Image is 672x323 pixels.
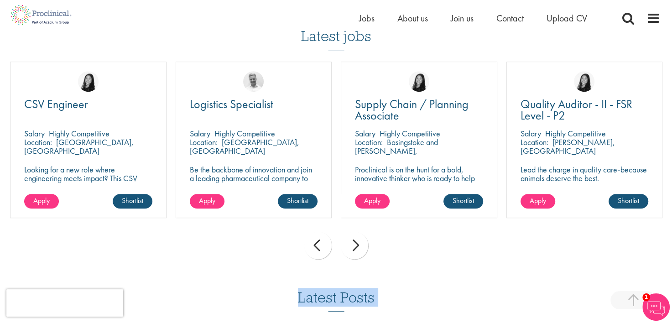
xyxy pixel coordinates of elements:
h3: Latest Posts [298,290,375,312]
a: Shortlist [609,194,648,208]
span: Salary [190,128,210,139]
a: Contact [496,12,524,24]
a: Apply [521,194,555,208]
iframe: reCAPTCHA [6,289,123,317]
span: CSV Engineer [24,96,88,112]
img: Joshua Bye [243,71,264,92]
p: Be the backbone of innovation and join a leading pharmaceutical company to help keep life-changin... [190,165,318,200]
span: Logistics Specialist [190,96,273,112]
img: Numhom Sudsok [574,71,594,92]
span: Salary [355,128,375,139]
span: Location: [190,137,218,147]
span: Apply [33,196,50,205]
a: Shortlist [443,194,483,208]
div: next [341,232,368,259]
p: [PERSON_NAME], [GEOGRAPHIC_DATA] [521,137,615,156]
p: Proclinical is on the hunt for a bold, innovative thinker who is ready to help push the boundarie... [355,165,483,200]
span: Salary [24,128,45,139]
a: Apply [355,194,390,208]
a: Jobs [359,12,375,24]
span: Apply [199,196,215,205]
span: Location: [521,137,548,147]
a: CSV Engineer [24,99,152,110]
p: Highly Competitive [214,128,275,139]
a: Supply Chain / Planning Associate [355,99,483,121]
p: Looking for a new role where engineering meets impact? This CSV Engineer role is calling your name! [24,165,152,191]
p: [GEOGRAPHIC_DATA], [GEOGRAPHIC_DATA] [190,137,299,156]
a: Logistics Specialist [190,99,318,110]
a: Shortlist [113,194,152,208]
a: Join us [451,12,474,24]
span: Quality Auditor - II - FSR Level - P2 [521,96,632,123]
span: Salary [521,128,541,139]
p: Basingstoke and [PERSON_NAME], [GEOGRAPHIC_DATA] [355,137,438,165]
a: About us [397,12,428,24]
img: Numhom Sudsok [78,71,99,92]
p: Highly Competitive [380,128,440,139]
a: Upload CV [547,12,587,24]
span: 1 [642,293,650,301]
p: Highly Competitive [545,128,606,139]
p: Lead the charge in quality care-because animals deserve the best. [521,165,649,182]
a: Apply [24,194,59,208]
div: prev [304,232,332,259]
p: Highly Competitive [49,128,109,139]
img: Chatbot [642,293,670,321]
span: Apply [530,196,546,205]
a: Apply [190,194,224,208]
p: [GEOGRAPHIC_DATA], [GEOGRAPHIC_DATA] [24,137,134,156]
span: Location: [24,137,52,147]
a: Quality Auditor - II - FSR Level - P2 [521,99,649,121]
img: Numhom Sudsok [409,71,429,92]
span: Apply [364,196,380,205]
span: Location: [355,137,383,147]
span: Supply Chain / Planning Associate [355,96,469,123]
a: Shortlist [278,194,318,208]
